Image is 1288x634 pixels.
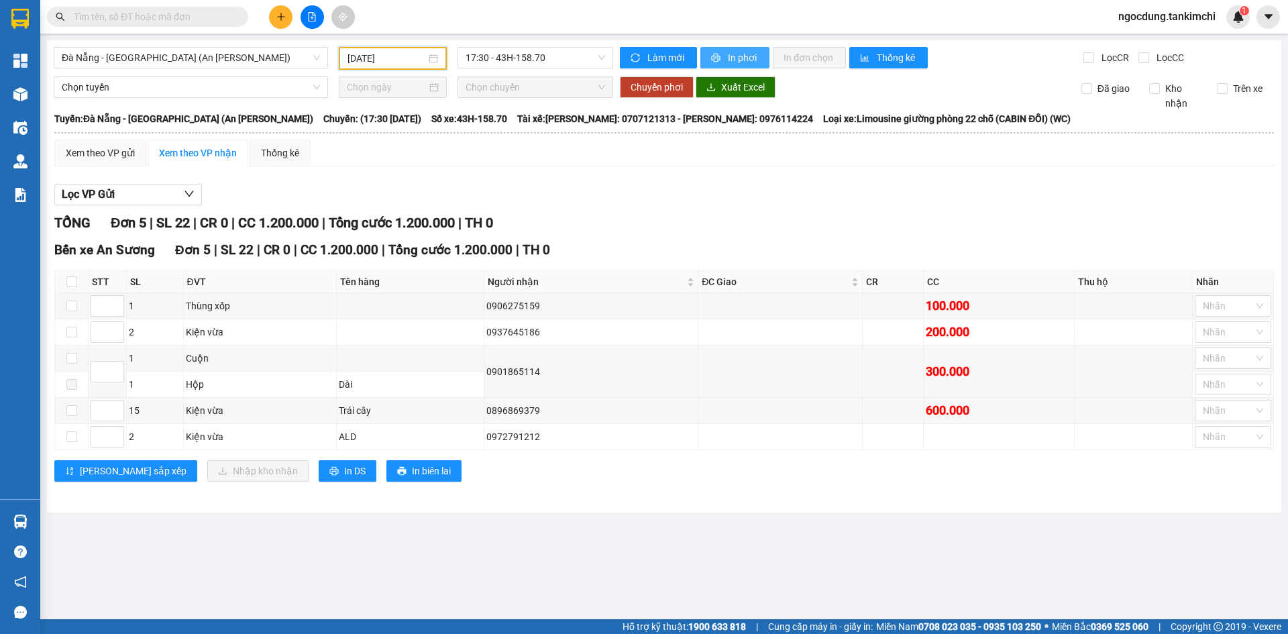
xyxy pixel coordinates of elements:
[863,271,924,293] th: CR
[207,460,309,482] button: downloadNhập kho nhận
[159,146,237,160] div: Xem theo VP nhận
[193,215,197,231] span: |
[129,299,181,313] div: 1
[397,466,407,477] span: printer
[386,460,462,482] button: printerIn biên lai
[1159,619,1161,634] span: |
[329,466,339,477] span: printer
[127,271,184,293] th: SL
[56,12,65,21] span: search
[13,87,28,101] img: warehouse-icon
[150,215,153,231] span: |
[924,271,1075,293] th: CC
[1242,6,1246,15] span: 1
[768,619,873,634] span: Cung cấp máy in - giấy in:
[339,377,481,392] div: Dài
[231,215,235,231] span: |
[1240,6,1249,15] sup: 1
[344,464,366,478] span: In DS
[14,606,27,619] span: message
[347,80,427,95] input: Chọn ngày
[89,271,127,293] th: STT
[338,12,347,21] span: aim
[926,323,1073,341] div: 200.000
[65,466,74,477] span: sort-ascending
[14,576,27,588] span: notification
[877,50,917,65] span: Thống kê
[186,351,335,366] div: Cuộn
[458,215,462,231] span: |
[13,188,28,202] img: solution-icon
[129,429,181,444] div: 2
[466,77,605,97] span: Chọn chuyến
[331,5,355,29] button: aim
[926,297,1073,315] div: 100.000
[860,53,871,64] span: bar-chart
[337,271,484,293] th: Tên hàng
[1196,274,1270,289] div: Nhãn
[926,401,1073,420] div: 600.000
[301,242,378,258] span: CC 1.200.000
[62,48,320,68] span: Đà Nẵng - Sài Gòn (An Sương)
[1092,81,1135,96] span: Đã giao
[711,53,722,64] span: printer
[186,403,335,418] div: Kiện vừa
[702,274,849,289] span: ĐC Giao
[261,146,299,160] div: Thống kê
[54,242,155,258] span: Bến xe An Sương
[156,215,190,231] span: SL 22
[706,83,716,93] span: download
[54,184,202,205] button: Lọc VP Gửi
[322,215,325,231] span: |
[186,377,335,392] div: Hộp
[486,429,696,444] div: 0972791212
[111,215,146,231] span: Đơn 5
[62,186,115,203] span: Lọc VP Gửi
[74,9,232,24] input: Tìm tên, số ĐT hoặc mã đơn
[918,621,1041,632] strong: 0708 023 035 - 0935 103 250
[849,47,928,68] button: bar-chartThống kê
[823,111,1071,126] span: Loại xe: Limousine giường phòng 22 chỗ (CABIN ĐÔI) (WC)
[466,48,605,68] span: 17:30 - 43H-158.70
[486,299,696,313] div: 0906275159
[175,242,211,258] span: Đơn 5
[1096,50,1131,65] span: Lọc CR
[129,403,181,418] div: 15
[773,47,846,68] button: In đơn chọn
[301,5,324,29] button: file-add
[329,215,455,231] span: Tổng cước 1.200.000
[129,351,181,366] div: 1
[465,215,493,231] span: TH 0
[184,189,195,199] span: down
[339,429,481,444] div: ALD
[647,50,686,65] span: Làm mới
[339,403,481,418] div: Trái cây
[214,242,217,258] span: |
[486,403,696,418] div: 0896869379
[516,242,519,258] span: |
[294,242,297,258] span: |
[1160,81,1207,111] span: Kho nhận
[488,274,685,289] span: Người nhận
[54,460,197,482] button: sort-ascending[PERSON_NAME] sắp xếp
[13,54,28,68] img: dashboard-icon
[13,154,28,168] img: warehouse-icon
[412,464,451,478] span: In biên lai
[66,146,135,160] div: Xem theo VP gửi
[80,464,186,478] span: [PERSON_NAME] sắp xếp
[186,429,335,444] div: Kiện vừa
[721,80,765,95] span: Xuất Excel
[54,113,313,124] b: Tuyến: Đà Nẵng - [GEOGRAPHIC_DATA] (An [PERSON_NAME])
[238,215,319,231] span: CC 1.200.000
[221,242,254,258] span: SL 22
[200,215,228,231] span: CR 0
[926,362,1073,381] div: 300.000
[276,12,286,21] span: plus
[523,242,550,258] span: TH 0
[1263,11,1275,23] span: caret-down
[14,545,27,558] span: question-circle
[688,621,746,632] strong: 1900 633 818
[388,242,513,258] span: Tổng cước 1.200.000
[1214,622,1223,631] span: copyright
[700,47,769,68] button: printerIn phơi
